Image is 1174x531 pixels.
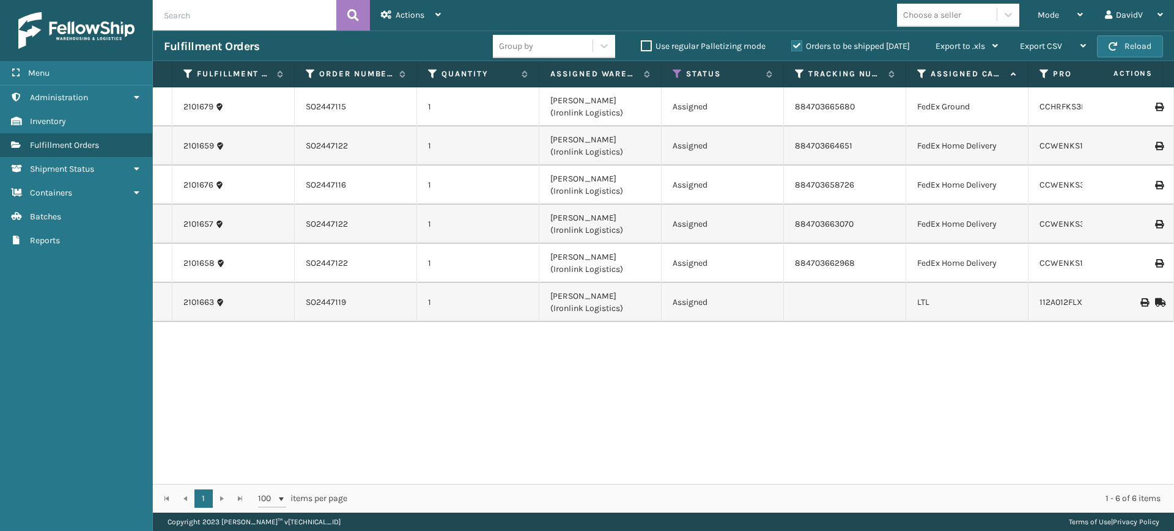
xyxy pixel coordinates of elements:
td: Assigned [662,244,784,283]
a: 2101663 [183,296,214,309]
span: Reports [30,235,60,246]
td: 1 [417,244,539,283]
span: Actions [396,10,424,20]
td: FedEx Home Delivery [906,126,1028,166]
a: 884703664651 [795,141,852,151]
span: 100 [258,493,276,505]
a: CCWENKS1M26DGRA [1039,141,1121,151]
label: Assigned Warehouse [550,68,638,79]
td: 1 [417,87,539,126]
div: Group by [499,40,533,53]
label: Fulfillment Order Id [197,68,271,79]
td: SO2447116 [295,166,417,205]
td: 1 [417,166,539,205]
span: Mode [1038,10,1059,20]
i: Print Label [1155,181,1162,189]
a: Terms of Use [1069,518,1111,526]
a: 2101679 [183,101,213,113]
span: Containers [30,188,72,198]
td: SO2447122 [295,126,417,166]
i: Print Label [1155,259,1162,268]
label: Tracking Number [808,68,882,79]
a: 884703665680 [795,101,855,112]
i: Mark as Shipped [1155,298,1162,307]
i: Print Label [1155,142,1162,150]
a: CCWENKS1M26DGRA [1039,258,1121,268]
label: Status [686,68,760,79]
a: CCWENKS3BLURA [1039,180,1110,190]
td: SO2447119 [295,283,417,322]
a: 112A012FLX [1039,297,1082,307]
td: [PERSON_NAME] (Ironlink Logistics) [539,283,662,322]
label: Use regular Palletizing mode [641,41,766,51]
p: Copyright 2023 [PERSON_NAME]™ v [TECHNICAL_ID] [168,513,341,531]
td: Assigned [662,205,784,244]
td: SO2447122 [295,244,417,283]
td: FedEx Home Delivery [906,205,1028,244]
td: 1 [417,126,539,166]
span: Shipment Status [30,164,94,174]
span: items per page [258,489,347,508]
span: Export to .xls [936,41,985,51]
td: [PERSON_NAME] (Ironlink Logistics) [539,166,662,205]
label: Assigned Carrier Service [931,68,1005,79]
span: Export CSV [1020,41,1062,51]
a: 2101658 [183,257,215,269]
span: Actions [1075,64,1160,84]
td: FedEx Ground [906,87,1028,126]
span: Inventory [30,116,66,126]
td: 1 [417,283,539,322]
a: 2101676 [183,179,213,191]
td: Assigned [662,166,784,205]
a: CCHRFKS3M26BRRA [1039,101,1120,112]
label: Orders to be shipped [DATE] [791,41,910,51]
td: FedEx Home Delivery [906,166,1028,205]
img: logo [18,12,135,49]
h3: Fulfillment Orders [164,39,259,54]
a: 1 [194,489,213,508]
td: SO2447122 [295,205,417,244]
td: FedEx Home Delivery [906,244,1028,283]
a: 884703662968 [795,258,855,268]
span: Menu [28,68,50,78]
div: Choose a seller [903,9,961,21]
label: Quantity [441,68,515,79]
td: 1 [417,205,539,244]
td: [PERSON_NAME] (Ironlink Logistics) [539,205,662,244]
td: [PERSON_NAME] (Ironlink Logistics) [539,126,662,166]
label: Order Number [319,68,393,79]
i: Print BOL [1140,298,1148,307]
td: [PERSON_NAME] (Ironlink Logistics) [539,244,662,283]
a: 2101657 [183,218,213,230]
td: Assigned [662,126,784,166]
i: Print Label [1155,103,1162,111]
a: 884703658726 [795,180,854,190]
div: 1 - 6 of 6 items [364,493,1161,505]
a: CCWENKS3M26DGRA [1039,219,1123,229]
i: Print Label [1155,220,1162,229]
td: LTL [906,283,1028,322]
div: | [1069,513,1159,531]
span: Batches [30,211,61,222]
span: Fulfillment Orders [30,140,99,150]
td: [PERSON_NAME] (Ironlink Logistics) [539,87,662,126]
button: Reload [1097,35,1163,57]
a: 2101659 [183,140,214,152]
span: Administration [30,92,88,103]
td: Assigned [662,87,784,126]
a: 884703663070 [795,219,854,229]
td: SO2447115 [295,87,417,126]
label: Product SKU [1053,68,1127,79]
td: Assigned [662,283,784,322]
a: Privacy Policy [1113,518,1159,526]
